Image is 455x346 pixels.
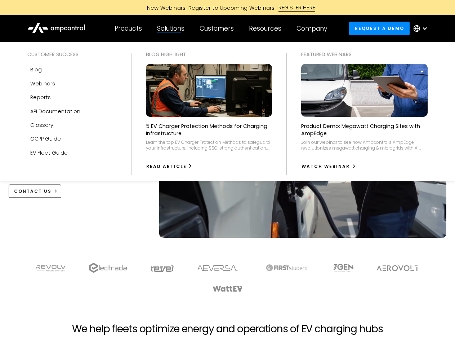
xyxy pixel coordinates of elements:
[9,185,62,198] a: CONTACT US
[200,25,234,32] div: Customers
[14,188,52,195] div: CONTACT US
[115,25,142,32] div: Products
[72,323,383,335] h2: We help fleets optimize energy and operations of EV charging hubs
[301,161,356,172] a: watch webinar
[30,149,68,157] div: EV Fleet Guide
[27,50,117,58] div: Customer success
[157,25,184,32] div: Solutions
[296,25,327,32] div: Company
[27,118,117,132] a: Glossary
[376,265,419,271] img: Aerovolt Logo
[30,135,61,143] div: OCPP Guide
[146,161,193,172] a: Read Article
[27,132,117,146] a: OCPP Guide
[301,50,428,58] div: Featured webinars
[30,80,55,88] div: Webinars
[249,25,281,32] div: Resources
[278,4,316,12] div: REGISTER HERE
[27,146,117,160] a: EV Fleet Guide
[349,22,410,35] a: Request a demo
[30,93,51,101] div: Reports
[146,123,272,137] p: 5 EV Charger Protection Methods for Charging Infrastructure
[301,139,428,151] div: Join our webinar to see how Ampcontrol's AmpEdge revolutionizes megawatt charging & microgrids wi...
[146,163,187,170] div: Read Article
[27,63,117,76] a: Blog
[302,163,350,170] div: watch webinar
[30,121,53,129] div: Glossary
[66,4,390,12] a: New Webinars: Register to Upcoming WebinarsREGISTER HERE
[27,77,117,90] a: Webinars
[146,139,272,151] div: Learn the top EV Charger Protection Methods to safeguard your infrastructure, including SSO, stro...
[213,286,243,292] img: WattEV logo
[146,50,272,58] div: Blog Highlight
[27,90,117,104] a: Reports
[30,107,80,115] div: API Documentation
[140,4,278,12] div: New Webinars: Register to Upcoming Webinars
[89,263,127,273] img: electrada logo
[27,105,117,118] a: API Documentation
[30,66,42,74] div: Blog
[301,123,428,137] p: Product Demo: Megawatt Charging Sites with AmpEdge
